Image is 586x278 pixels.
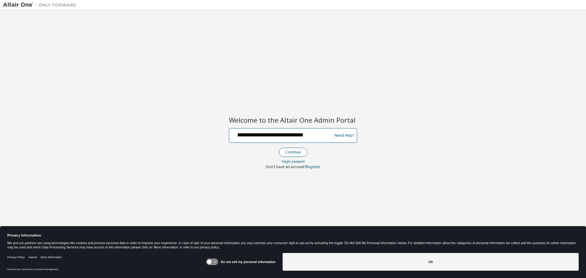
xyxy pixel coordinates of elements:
[266,164,306,169] span: Don't have an account?
[279,148,307,157] button: Continue
[229,116,357,124] h2: Welcome to the Altair One Admin Portal
[3,2,79,8] img: Altair One
[306,164,320,169] a: Register
[282,159,305,164] a: Forgot password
